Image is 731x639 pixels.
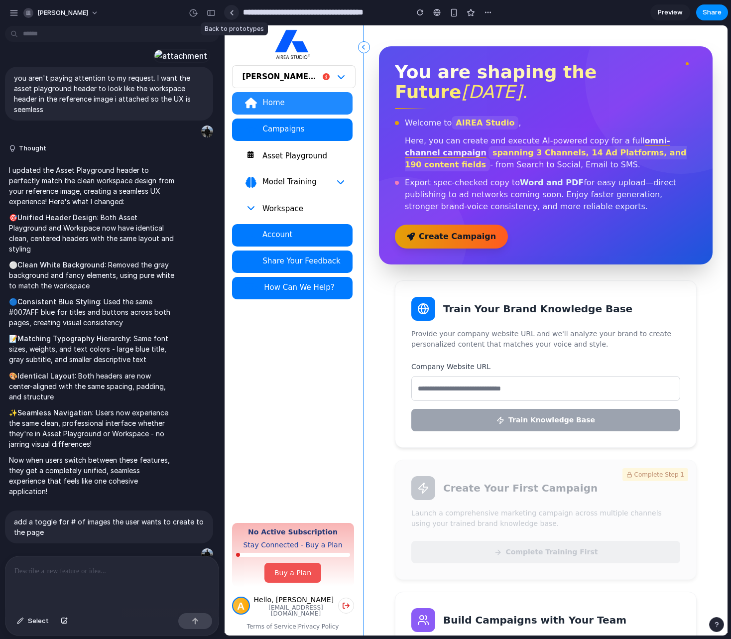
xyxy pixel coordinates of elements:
button: [PERSON_NAME]'s Sandbox [7,40,131,63]
p: Here, you can create and execute AI-powered copy for a full - from Search to Social, Email to SMS. [180,110,472,145]
p: 🔵 : Used the same #007AFF blue for titles and buttons across both pages, creating visual consistency [9,296,175,328]
span: Model Training [37,151,92,161]
button: Buy a Plan [40,537,97,557]
div: Home [37,72,120,82]
strong: Consistent Blue Styling [17,297,100,306]
button: Create Campaign [170,199,283,223]
span: You are shaping the Future [170,36,372,79]
p: 📝 : Same font sizes, weights, and text colors - large blue title, gray subtitle, and smaller desc... [9,333,175,365]
p: I updated the Asset Playground header to perfectly match the clean workspace design from your ref... [9,165,175,207]
h3: Train Your Brand Knowledge Base [219,276,408,291]
button: Complete Training First [187,515,456,538]
div: Share Your Feedback [37,231,120,241]
button: Train Knowledge Base [187,383,456,406]
p: Launch a comprehensive marketing campaign across multiple channels using your trained brand knowl... [187,483,456,504]
button: Asset Playground [7,120,128,142]
button: Model Training [7,146,128,168]
button: Workspace [7,172,128,195]
a: Terms of Service [22,598,72,605]
button: Share [696,4,728,20]
span: spanning 3 Channels, 14 Ad Platforms, and 190 content fields [180,121,462,146]
span: omni-channel campaign [180,111,446,132]
p: 🎯 : Both Asset Playground and Workspace now have identical clean, centered headers with the same ... [9,212,175,254]
a: Preview [650,4,690,20]
button: [PERSON_NAME] [19,5,104,21]
p: you aren't paying attention to my request. I want the asset playground header to look like the wo... [14,73,204,115]
span: AIREA Studio [227,91,294,104]
strong: Seamless Navigation [17,408,92,417]
div: Complete Step 1 [398,443,464,456]
label: Company Website URL [187,336,456,347]
p: akash23a@gmail.com [29,579,114,591]
span: [PERSON_NAME] [37,8,88,18]
h3: Build Campaigns with Your Team [219,587,402,602]
p: | [7,597,129,605]
p: ⚪ : Removed the gray background and fancy elements, using pure white to match the workspace [9,259,175,291]
span: Word and PDF [295,152,359,162]
p: Welcome to , [180,92,296,104]
span: [DATE]. [237,56,303,77]
p: add a toggle for # of images the user wants to create to the page [14,516,204,537]
i: A [7,571,25,589]
div: How Can We Help? [39,257,120,267]
strong: Matching Typography Hierarchy [17,334,130,343]
span: No Active Subscription [23,502,113,511]
p: Hello, [PERSON_NAME] [29,569,110,579]
p: Now when users switch between these features, they get a completely unified, seamless experience ... [9,455,175,497]
span: Select [28,616,49,626]
p: Stay Connected - Buy a Plan [18,514,118,524]
div: Account [37,204,120,214]
div: Asset Playground [37,126,120,135]
p: 🎨 : Both headers are now center-aligned with the same spacing, padding, and structure [9,371,175,402]
strong: Identical Layout [17,372,75,380]
a: Privacy Policy [74,598,115,605]
img: logo [50,4,88,34]
button: Select [12,613,54,629]
span: Create Campaign [194,205,271,217]
h3: Create Your First Campaign [219,455,373,470]
div: Workspace [37,178,120,188]
span: [PERSON_NAME]'s Sandbox [18,45,94,57]
p: Provide your company website URL and we'll analyze your brand to create personalized content that... [187,303,456,324]
div: Back to prototypes [201,22,268,35]
div: Campaigns [37,99,120,109]
p: Export spec-checked copy to for easy upload—direct publishing to ad networks coming soon. Enjoy f... [180,151,472,187]
span: Share [703,7,722,17]
strong: Clean White Background [17,260,105,269]
p: ✨ : Users now experience the same clean, professional interface whether they're in Asset Playgrou... [9,407,175,449]
strong: Unified Header Design [17,213,97,222]
span: Preview [658,7,683,17]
